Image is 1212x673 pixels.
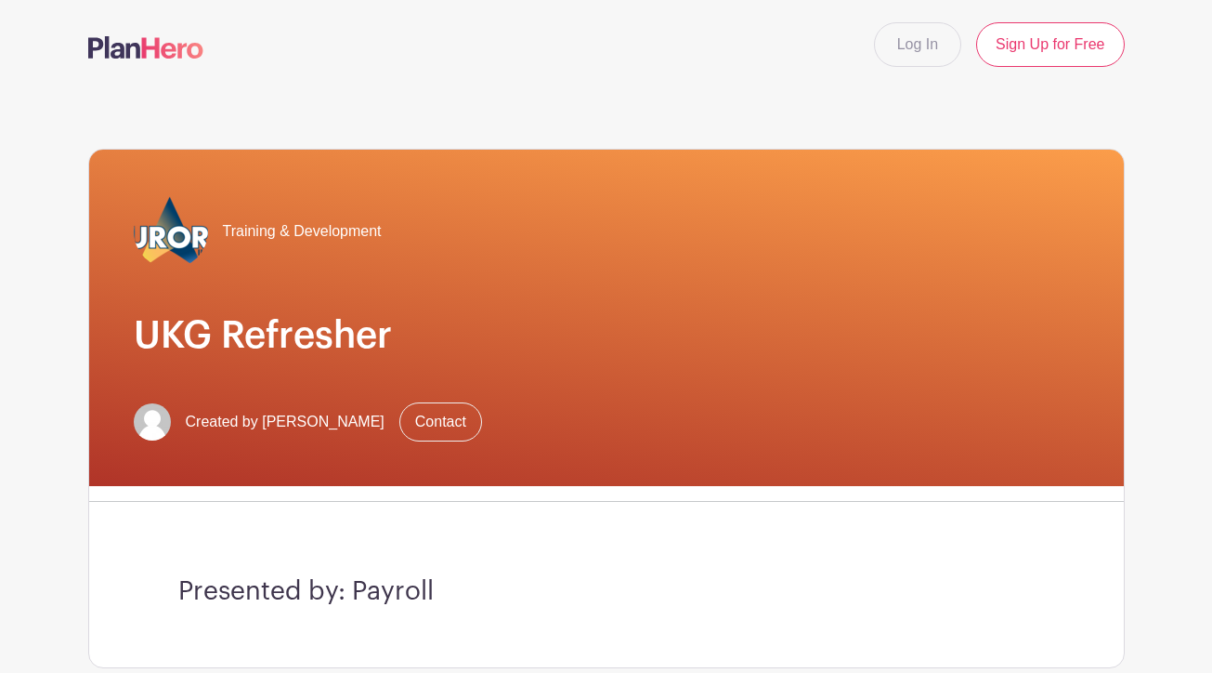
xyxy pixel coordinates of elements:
[134,313,1079,358] h1: UKG Refresher
[134,403,171,441] img: default-ce2991bfa6775e67f084385cd625a349d9dcbb7a52a09fb2fda1e96e2d18dcdb.png
[88,36,203,59] img: logo-507f7623f17ff9eddc593b1ce0a138ce2505c220e1c5a4e2b4648c50719b7d32.svg
[186,411,384,433] span: Created by [PERSON_NAME]
[223,220,382,243] span: Training & Development
[134,194,208,269] img: 2023_COA_Horiz_Logo_PMS_BlueStroke%204.png
[976,22,1124,67] a: Sign Up for Free
[178,576,1035,608] h3: Presented by: Payroll
[399,402,482,442] a: Contact
[874,22,961,67] a: Log In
